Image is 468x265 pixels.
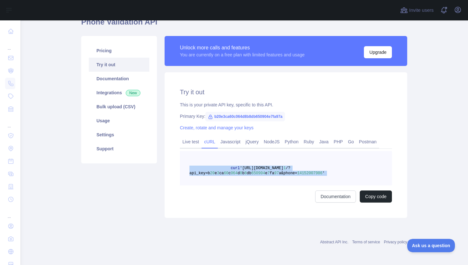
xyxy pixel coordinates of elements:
a: Documentation [315,190,356,203]
a: Pricing [89,44,149,58]
div: ... [5,206,15,219]
div: ... [5,38,15,51]
span: 97 [274,171,279,175]
span: d [238,171,240,175]
span: db [247,171,251,175]
a: Bulk upload (CSV) [89,100,149,114]
span: 8 [245,171,247,175]
span: New [126,90,140,96]
span: 60 [224,171,228,175]
span: 3 [217,171,219,175]
span: curl [231,166,240,170]
div: This is your private API key, specific to this API. [180,102,392,108]
span: ' [323,171,325,175]
button: Invite users [399,5,435,15]
a: Terms of service [352,240,380,244]
h1: Phone Validation API [81,17,407,32]
div: ... [5,116,15,129]
a: Support [89,142,149,156]
a: cURL [202,137,218,147]
iframe: Toggle Customer Support [407,239,455,252]
a: Go [345,137,357,147]
a: Javascript [218,137,243,147]
a: Integrations New [89,86,149,100]
span: 1 [283,166,286,170]
span: a&phone= [279,171,297,175]
button: Copy code [360,190,392,203]
a: Java [317,137,331,147]
div: Primary Key: [180,113,392,119]
span: 7 [267,171,270,175]
span: fa [270,171,274,175]
span: 20 [210,171,215,175]
a: jQuery [243,137,261,147]
span: 14152007986 [297,171,323,175]
a: Live test [180,137,202,147]
a: NodeJS [261,137,282,147]
div: Unlock more calls and features [180,44,305,52]
a: Documentation [89,72,149,86]
button: Upgrade [364,46,392,58]
a: Privacy policy [384,240,407,244]
a: Try it out [89,58,149,72]
a: Create, rotate and manage your keys [180,125,253,130]
span: e [215,171,217,175]
span: c [228,171,230,175]
span: '[URL][DOMAIN_NAME] [240,166,283,170]
a: Abstract API Inc. [320,240,349,244]
a: Postman [357,137,379,147]
span: 064 [231,171,238,175]
a: PHP [331,137,345,147]
span: b20e3ca60c064d8b8db650904e7fa97a [205,112,285,121]
a: Usage [89,114,149,128]
span: 8 [240,171,242,175]
h2: Try it out [180,88,392,97]
a: Ruby [301,137,317,147]
span: e [265,171,267,175]
span: b [242,171,245,175]
span: ca [219,171,224,175]
span: Invite users [409,7,434,14]
span: 650904 [251,171,265,175]
div: You are currently on a free plan with limited features and usage [180,52,305,58]
a: Settings [89,128,149,142]
a: Python [282,137,301,147]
